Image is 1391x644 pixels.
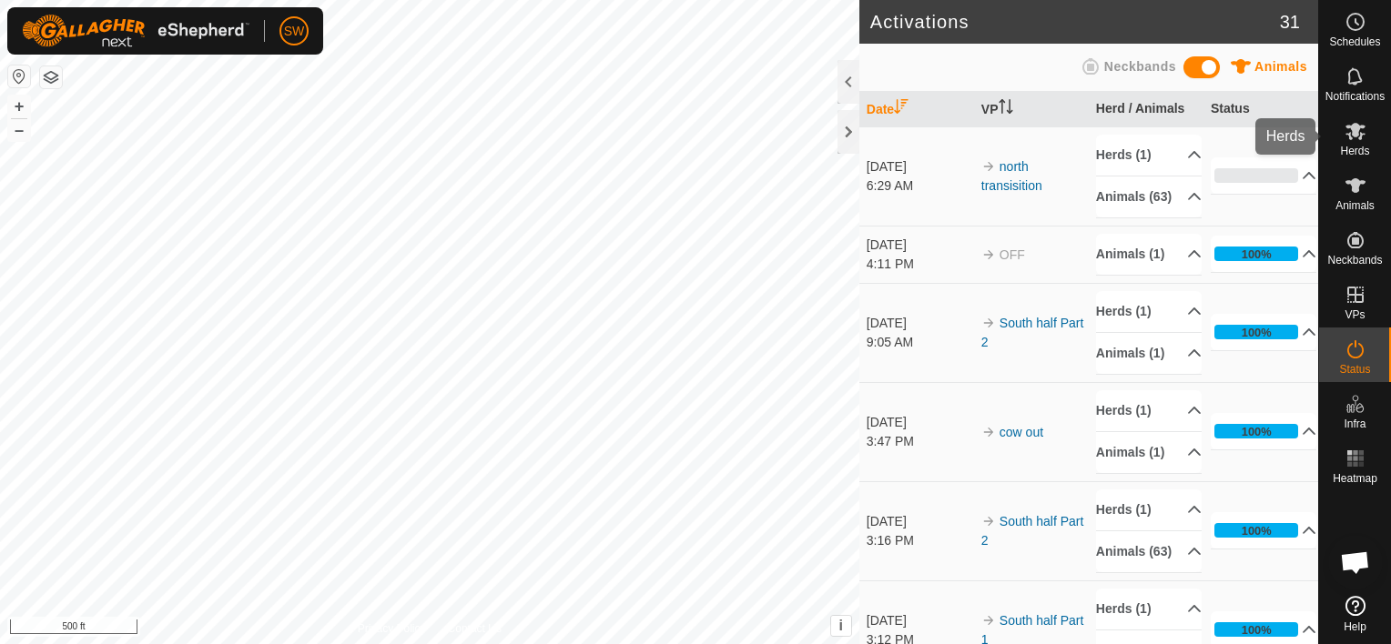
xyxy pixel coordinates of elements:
th: VP [974,92,1089,127]
img: arrow [981,514,996,528]
img: arrow [981,159,996,174]
span: OFF [1000,247,1025,262]
div: 6:29 AM [867,176,972,196]
p-accordion-header: Animals (63) [1096,531,1202,572]
th: Date [859,92,974,127]
p-accordion-header: Herds (1) [1096,589,1202,629]
img: arrow [981,613,996,628]
p-accordion-header: 100% [1211,314,1317,350]
h2: Activations [870,11,1280,33]
div: 100% [1242,423,1272,440]
div: 100% [1214,247,1299,261]
img: Gallagher Logo [22,15,249,47]
div: [DATE] [867,236,972,255]
div: 3:16 PM [867,531,972,550]
a: north transisition [981,159,1042,193]
button: i [831,616,851,636]
p-accordion-header: Animals (1) [1096,432,1202,473]
div: 0% [1214,168,1299,183]
p-accordion-header: Herds (1) [1096,291,1202,332]
a: cow out [1000,425,1043,439]
p-accordion-header: Animals (63) [1096,176,1202,217]
p-accordion-header: 0% [1211,157,1317,194]
a: South half Part 2 [981,514,1084,548]
p-accordion-header: 100% [1211,512,1317,548]
div: [DATE] [867,314,972,333]
div: [DATE] [867,611,972,630]
p-accordion-header: Animals (1) [1096,333,1202,374]
span: Infra [1344,418,1366,429]
p-accordion-header: 100% [1211,413,1317,449]
a: Contact Us [448,620,502,637]
span: Animals [1335,200,1375,211]
span: Help [1344,621,1366,632]
div: 100% [1242,246,1272,263]
div: 3:47 PM [867,432,972,451]
span: SW [284,22,305,41]
a: South half Part 2 [981,316,1084,349]
span: Neckbands [1327,255,1382,266]
span: Schedules [1329,36,1380,47]
div: 4:11 PM [867,255,972,274]
button: Map Layers [40,66,62,88]
div: 100% [1242,324,1272,341]
p-accordion-header: Herds (1) [1096,489,1202,530]
div: [DATE] [867,512,972,531]
div: [DATE] [867,157,972,176]
button: + [8,96,30,117]
span: VPs [1345,309,1365,320]
span: Status [1339,364,1370,375]
button: Reset Map [8,65,30,87]
a: Open chat [1328,535,1383,589]
span: Neckbands [1104,59,1176,74]
span: i [839,618,843,633]
span: 31 [1280,8,1300,35]
span: Notifications [1325,91,1385,102]
div: 100% [1214,325,1299,339]
div: 100% [1242,522,1272,539]
img: arrow [981,425,996,439]
p-sorticon: Activate to sort [999,102,1013,116]
p-sorticon: Activate to sort [894,102,909,116]
span: Herds [1340,146,1369,156]
p-accordion-header: Herds (1) [1096,390,1202,431]
div: 100% [1214,622,1299,637]
button: – [8,119,30,141]
span: Animals [1254,59,1307,74]
img: arrow [981,247,996,262]
div: 100% [1214,523,1299,538]
th: Status [1203,92,1318,127]
a: Privacy Policy [358,620,426,637]
div: 100% [1242,621,1272,639]
span: Heatmap [1333,473,1377,484]
div: [DATE] [867,413,972,432]
p-accordion-header: 100% [1211,236,1317,272]
a: Help [1319,589,1391,639]
th: Herd / Animals [1089,92,1203,127]
div: 100% [1214,424,1299,438]
p-accordion-header: Animals (1) [1096,234,1202,275]
p-accordion-header: Herds (1) [1096,135,1202,176]
div: 9:05 AM [867,333,972,352]
img: arrow [981,316,996,330]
